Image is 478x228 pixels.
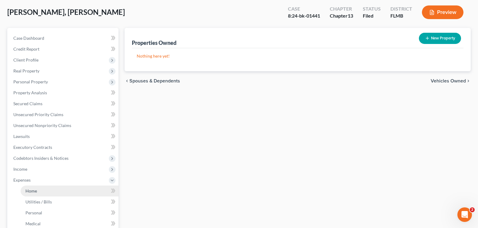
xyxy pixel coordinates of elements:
span: Utilities / Bills [25,199,52,204]
a: Home [21,186,119,196]
div: Chapter [330,5,353,12]
div: Status [363,5,381,12]
span: Personal [25,210,42,215]
button: chevron_left Spouses & Dependents [125,79,180,83]
a: Unsecured Nonpriority Claims [8,120,119,131]
span: Vehicles Owned [431,79,466,83]
div: Chapter [330,12,353,19]
span: Unsecured Priority Claims [13,112,63,117]
span: Lawsuits [13,134,30,139]
div: District [390,5,412,12]
div: Case [288,5,320,12]
a: Credit Report [8,44,119,55]
span: Client Profile [13,57,38,62]
a: Case Dashboard [8,33,119,44]
a: Personal [21,207,119,218]
span: Case Dashboard [13,35,44,41]
i: chevron_right [466,79,471,83]
span: Secured Claims [13,101,42,106]
span: 2 [470,207,475,212]
span: Personal Property [13,79,48,84]
span: Property Analysis [13,90,47,95]
span: Spouses & Dependents [129,79,180,83]
span: Real Property [13,68,39,73]
span: Credit Report [13,46,39,52]
iframe: Intercom live chat [457,207,472,222]
span: Medical [25,221,41,226]
p: Nothing here yet! [137,53,459,59]
span: Executory Contracts [13,145,52,150]
div: 8:24-bk-01441 [288,12,320,19]
i: chevron_left [125,79,129,83]
div: FLMB [390,12,412,19]
a: Secured Claims [8,98,119,109]
span: Expenses [13,177,31,183]
button: Vehicles Owned chevron_right [431,79,471,83]
a: Executory Contracts [8,142,119,153]
span: Home [25,188,37,193]
div: Properties Owned [132,39,176,46]
a: Property Analysis [8,87,119,98]
span: Unsecured Nonpriority Claims [13,123,71,128]
a: Utilities / Bills [21,196,119,207]
span: 13 [348,13,353,18]
span: Income [13,166,27,172]
span: [PERSON_NAME], [PERSON_NAME] [7,8,125,16]
a: Lawsuits [8,131,119,142]
a: Unsecured Priority Claims [8,109,119,120]
button: New Property [419,33,461,44]
div: Filed [363,12,381,19]
button: Preview [422,5,463,19]
span: Codebtors Insiders & Notices [13,156,69,161]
